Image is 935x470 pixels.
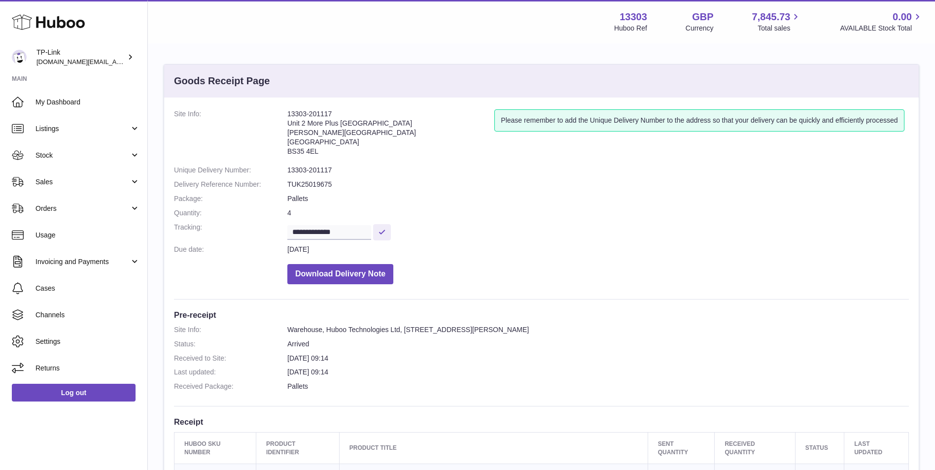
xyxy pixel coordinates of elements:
th: Huboo SKU Number [174,433,256,464]
th: Product title [339,433,648,464]
span: Listings [35,124,130,134]
strong: 13303 [620,10,647,24]
span: AVAILABLE Stock Total [840,24,923,33]
a: Log out [12,384,136,402]
dd: [DATE] 09:14 [287,368,909,377]
h3: Pre-receipt [174,309,909,320]
dt: Quantity: [174,208,287,218]
dd: Pallets [287,382,909,391]
span: Orders [35,204,130,213]
dt: Site Info: [174,325,287,335]
th: Received Quantity [715,433,795,464]
dt: Delivery Reference Number: [174,180,287,189]
h3: Receipt [174,416,909,427]
a: 7,845.73 Total sales [752,10,802,33]
dt: Received Package: [174,382,287,391]
span: Invoicing and Payments [35,257,130,267]
dd: [DATE] 09:14 [287,354,909,363]
dt: Received to Site: [174,354,287,363]
span: Sales [35,177,130,187]
div: Currency [686,24,714,33]
dd: [DATE] [287,245,909,254]
dd: Warehouse, Huboo Technologies Ltd, [STREET_ADDRESS][PERSON_NAME] [287,325,909,335]
dt: Last updated: [174,368,287,377]
dd: Arrived [287,339,909,349]
span: 7,845.73 [752,10,791,24]
div: Please remember to add the Unique Delivery Number to the address so that your delivery can be qui... [494,109,904,132]
address: 13303-201117 Unit 2 More Plus [GEOGRAPHIC_DATA] [PERSON_NAME][GEOGRAPHIC_DATA] [GEOGRAPHIC_DATA] ... [287,109,494,161]
dd: 13303-201117 [287,166,909,175]
dd: 4 [287,208,909,218]
dt: Status: [174,339,287,349]
div: Huboo Ref [614,24,647,33]
th: Last updated [844,433,909,464]
img: siyu.wang@tp-link.com [12,50,27,65]
span: Total sales [758,24,801,33]
span: Settings [35,337,140,346]
th: Sent Quantity [648,433,715,464]
strong: GBP [692,10,713,24]
button: Download Delivery Note [287,264,393,284]
th: Product Identifier [256,433,340,464]
span: Stock [35,151,130,160]
dt: Due date: [174,245,287,254]
dt: Site Info: [174,109,287,161]
span: Returns [35,364,140,373]
dt: Package: [174,194,287,203]
span: [DOMAIN_NAME][EMAIL_ADDRESS][DOMAIN_NAME] [36,58,196,66]
dt: Unique Delivery Number: [174,166,287,175]
dd: Pallets [287,194,909,203]
span: My Dashboard [35,98,140,107]
span: Usage [35,231,140,240]
dt: Tracking: [174,223,287,240]
th: Status [795,433,844,464]
dd: TUK25019675 [287,180,909,189]
h3: Goods Receipt Page [174,74,270,88]
a: 0.00 AVAILABLE Stock Total [840,10,923,33]
span: Channels [35,310,140,320]
span: 0.00 [893,10,912,24]
span: Cases [35,284,140,293]
div: TP-Link [36,48,125,67]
